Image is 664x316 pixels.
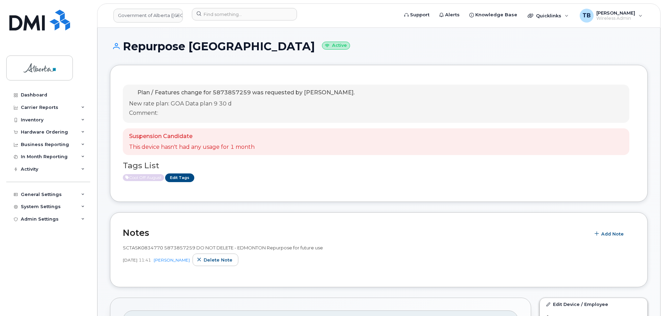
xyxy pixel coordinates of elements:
span: Add Note [601,231,624,237]
span: Delete note [204,257,232,263]
p: This device hasn't had any usage for 1 month [129,143,255,151]
small: Active [322,42,350,50]
span: Plan / Features change for 5873857259 was requested by [PERSON_NAME]. [137,89,355,96]
span: SCTASK0834770 5873857259 DO NOT DELETE - EDMONTON Repurpose for future use [123,245,323,250]
h2: Notes [123,228,587,238]
span: [DATE] [123,257,137,263]
a: Edit Device / Employee [540,298,647,310]
p: Comment: [129,109,355,117]
a: Edit Tags [165,173,194,182]
h3: Tags List [123,161,635,170]
a: [PERSON_NAME] [154,257,190,263]
h1: Repurpose [GEOGRAPHIC_DATA] [110,40,648,52]
button: Add Note [590,228,630,240]
p: Suspension Candidate [129,133,255,140]
span: Active [123,174,164,181]
button: Delete note [193,254,238,266]
span: 11:41 [139,257,151,263]
p: New rate plan: GOA Data plan 9 30 d [129,100,355,108]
